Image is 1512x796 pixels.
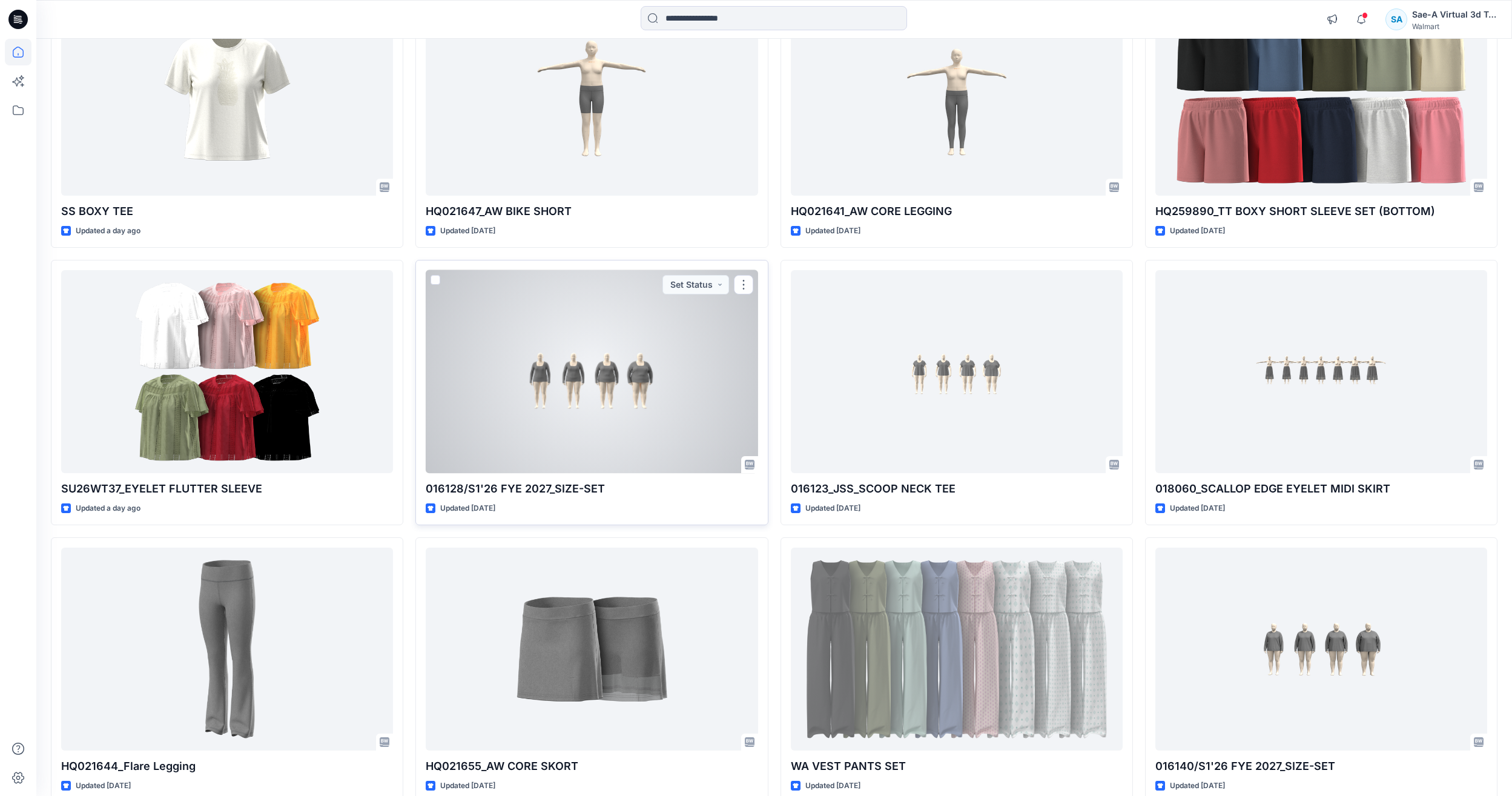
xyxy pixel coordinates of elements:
[791,270,1123,473] a: 016123_JSS_SCOOP NECK TEE
[791,203,1123,220] p: HQ021641_AW CORE LEGGING
[440,502,495,515] p: Updated [DATE]
[1412,22,1497,31] div: Walmart
[1170,780,1225,792] p: Updated [DATE]
[61,203,393,220] p: SS BOXY TEE
[426,480,758,497] p: 016128/S1'26 FYE 2027_SIZE-SET
[76,780,131,792] p: Updated [DATE]
[805,502,860,515] p: Updated [DATE]
[1155,270,1487,473] a: 018060_SCALLOP EDGE EYELET MIDI SKIRT
[1412,7,1497,22] div: Sae-A Virtual 3d Team
[1155,480,1487,497] p: 018060_SCALLOP EDGE EYELET MIDI SKIRT
[1170,502,1225,515] p: Updated [DATE]
[791,548,1123,751] a: WA VEST PANTS SET
[1155,203,1487,220] p: HQ259890_TT BOXY SHORT SLEEVE SET (BOTTOM)
[61,548,393,751] a: HQ021644_Flare Legging
[440,225,495,237] p: Updated [DATE]
[805,225,860,237] p: Updated [DATE]
[426,270,758,473] a: 016128/S1'26 FYE 2027_SIZE-SET
[1170,225,1225,237] p: Updated [DATE]
[61,270,393,473] a: SU26WT37_EYELET FLUTTER SLEEVE
[805,780,860,792] p: Updated [DATE]
[61,758,393,775] p: HQ021644_Flare Legging
[426,548,758,751] a: HQ021655_AW CORE SKORT
[426,758,758,775] p: HQ021655_AW CORE SKORT
[76,225,140,237] p: Updated a day ago
[440,780,495,792] p: Updated [DATE]
[791,480,1123,497] p: 016123_JSS_SCOOP NECK TEE
[76,502,140,515] p: Updated a day ago
[1155,548,1487,751] a: 016140/S1'26 FYE 2027_SIZE-SET
[61,480,393,497] p: SU26WT37_EYELET FLUTTER SLEEVE
[1155,758,1487,775] p: 016140/S1'26 FYE 2027_SIZE-SET
[1385,8,1407,30] div: SA
[426,203,758,220] p: HQ021647_AW BIKE SHORT
[791,758,1123,775] p: WA VEST PANTS SET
